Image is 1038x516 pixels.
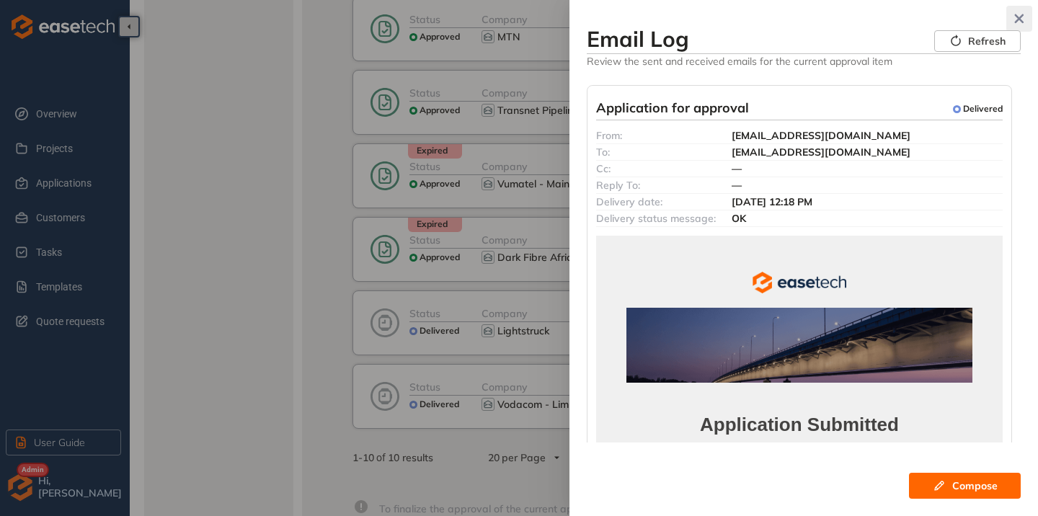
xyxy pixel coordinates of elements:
[909,473,1021,499] button: Compose
[952,478,998,494] span: Compose
[587,54,1021,68] span: Review the sent and received emails for the current approval item
[596,129,622,142] span: From:
[596,162,611,175] span: Cc:
[732,129,910,142] span: [EMAIL_ADDRESS][DOMAIN_NAME]
[700,414,899,435] strong: Application Submitted
[732,146,910,159] span: [EMAIL_ADDRESS][DOMAIN_NAME]
[732,195,812,208] span: [DATE] 12:18 PM
[596,195,662,208] span: Delivery date:
[732,162,742,175] span: —
[934,30,1021,52] button: Refresh
[587,26,934,52] h3: Email Log
[732,179,742,192] span: —
[963,104,1003,114] span: Delivered
[596,212,716,225] span: Delivery status message:
[596,100,749,118] span: Application for approval
[596,146,610,159] span: To:
[968,33,1006,49] span: Refresh
[732,212,746,225] span: OK
[596,179,640,192] span: Reply To:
